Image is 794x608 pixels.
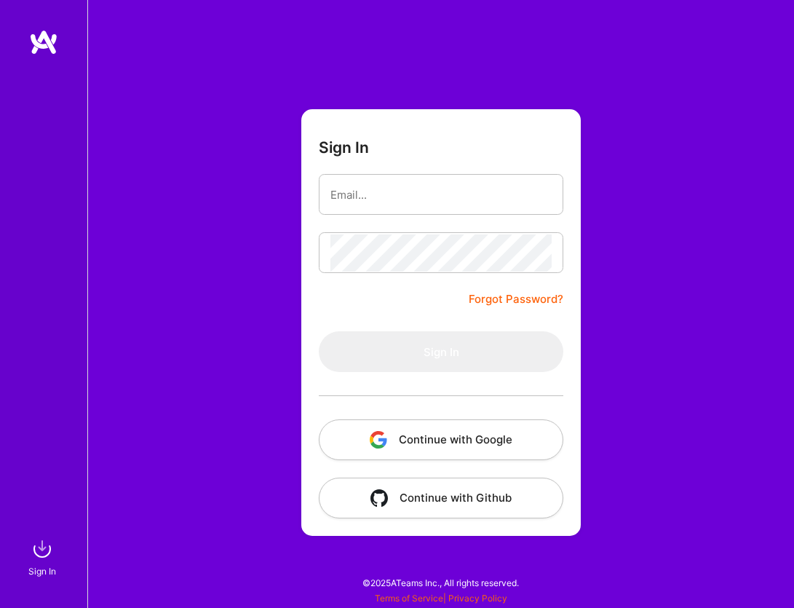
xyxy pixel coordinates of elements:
img: sign in [28,534,57,564]
img: icon [370,489,388,507]
img: icon [370,431,387,449]
h3: Sign In [319,138,369,157]
a: Terms of Service [375,593,443,604]
button: Continue with Github [319,478,563,518]
div: Sign In [28,564,56,579]
a: Forgot Password? [469,291,563,308]
a: sign inSign In [31,534,57,579]
div: © 2025 ATeams Inc., All rights reserved. [87,564,794,601]
img: logo [29,29,58,55]
button: Sign In [319,331,563,372]
button: Continue with Google [319,419,563,460]
span: | [375,593,507,604]
a: Privacy Policy [448,593,507,604]
input: Email... [330,176,552,213]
